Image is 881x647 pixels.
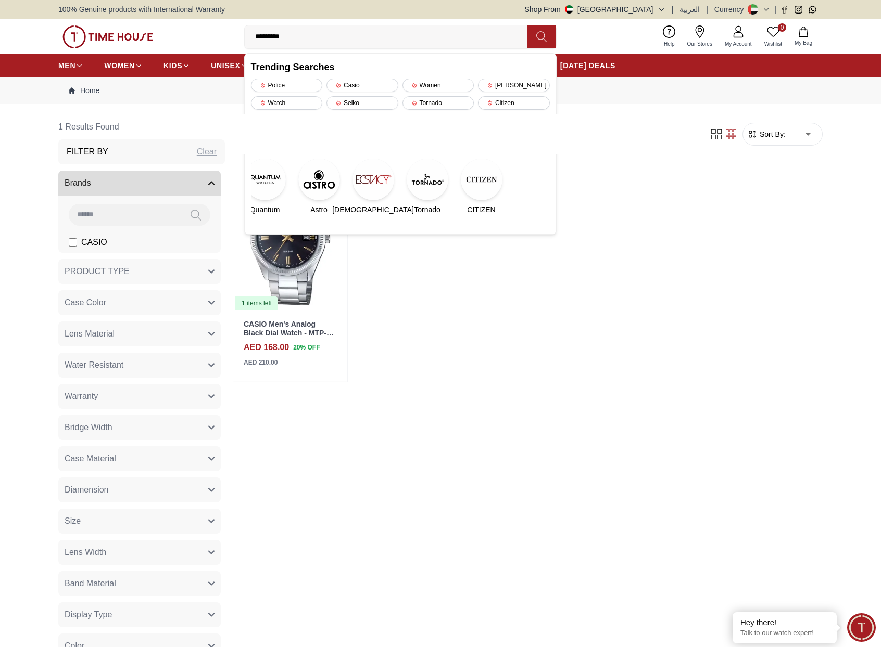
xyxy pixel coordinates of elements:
span: CASIO [81,236,107,249]
div: Hey there! [740,617,829,628]
a: CITIZENCITIZEN [468,159,496,215]
span: Water Resistant [65,359,123,371]
button: Size [58,509,221,534]
button: My Bag [788,24,819,49]
a: Home [69,85,99,96]
div: [PERSON_NAME] [478,79,550,92]
a: Instagram [795,6,802,14]
img: CASIO Men's Analog Black Dial Watch - MTP-1302D-1A2 [233,169,347,312]
a: WOMEN [104,56,143,75]
button: Water Resistant [58,353,221,378]
h6: 1 Results Found [58,114,225,139]
a: Help [658,23,681,50]
a: CASIO Men's Analog Black Dial Watch - MTP-1302D-1A2 [244,320,334,346]
span: Bridge Width [65,421,112,434]
span: Our Stores [683,40,716,48]
span: Quantum [250,204,280,215]
button: PRODUCT TYPE [58,259,221,284]
span: PRODUCT TYPE [65,265,130,278]
h4: AED 168.00 [244,341,289,354]
a: TornadoTornado [413,159,442,215]
span: Diamension [65,484,108,496]
span: Sort By: [758,129,786,139]
span: | [774,4,776,15]
a: MEN [58,56,83,75]
div: AED 210.00 [244,358,278,367]
span: | [706,4,708,15]
a: AstroAstro [305,159,333,215]
button: Case Material [58,446,221,471]
span: CITIZEN [467,204,495,215]
button: Warranty [58,384,221,409]
img: Quantum [244,159,286,200]
div: Casio [326,79,398,92]
a: Whatsapp [809,6,816,14]
span: Brands [65,177,91,189]
span: Wishlist [760,40,786,48]
div: Currency [714,4,748,15]
img: United Arab Emirates [565,5,573,14]
div: watches [326,114,398,127]
span: Size [65,515,81,527]
div: Citizen [478,96,550,110]
div: 1 items left [235,296,278,310]
h3: Filter By [67,146,108,158]
button: Shop From[GEOGRAPHIC_DATA] [525,4,665,15]
a: 0Wishlist [758,23,788,50]
button: Bridge Width [58,415,221,440]
div: Seiko [326,96,398,110]
span: | [672,4,674,15]
div: Police [251,79,323,92]
span: Case Color [65,296,106,309]
a: [DATE] DEALS [560,56,615,75]
span: WOMEN [104,60,135,71]
div: Chat Widget [847,613,876,642]
span: [DEMOGRAPHIC_DATA] [332,204,414,215]
button: Lens Material [58,321,221,346]
span: MEN [58,60,75,71]
button: Sort By: [747,129,786,139]
button: Lens Width [58,540,221,565]
nav: Breadcrumb [58,77,823,104]
div: Watch [251,96,323,110]
img: Astro [298,159,340,200]
span: KIDS [163,60,182,71]
span: 0 [778,23,786,32]
span: Help [660,40,679,48]
a: UNISEX [211,56,248,75]
span: Astro [310,204,328,215]
div: Clear [197,146,217,158]
img: CITIZEN [461,159,502,200]
a: Facebook [781,6,788,14]
span: Tornado [414,204,440,215]
span: My Account [721,40,756,48]
button: Display Type [58,602,221,627]
button: Band Material [58,571,221,596]
span: [DATE] DEALS [560,60,615,71]
a: Our Stores [681,23,719,50]
img: Ecstacy [353,159,394,200]
div: Tornado [402,96,474,110]
div: 1300 [251,114,323,127]
button: العربية [679,4,700,15]
span: 100% Genuine products with International Warranty [58,4,225,15]
img: Tornado [407,159,448,200]
a: KIDS [163,56,190,75]
p: Talk to our watch expert! [740,629,829,638]
button: Case Color [58,290,221,315]
span: Warranty [65,390,98,403]
span: 20 % OFF [293,343,320,352]
div: Women [402,79,474,92]
span: Case Material [65,452,116,465]
input: CASIO [69,238,77,247]
a: Ecstacy[DEMOGRAPHIC_DATA] [359,159,387,215]
img: ... [62,25,153,48]
button: Brands [58,171,221,196]
h2: Trending Searches [251,60,550,74]
a: QuantumQuantum [251,159,279,215]
span: UNISEX [211,60,240,71]
span: My Bag [790,39,816,47]
span: Lens Material [65,328,115,340]
span: Lens Width [65,546,106,559]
